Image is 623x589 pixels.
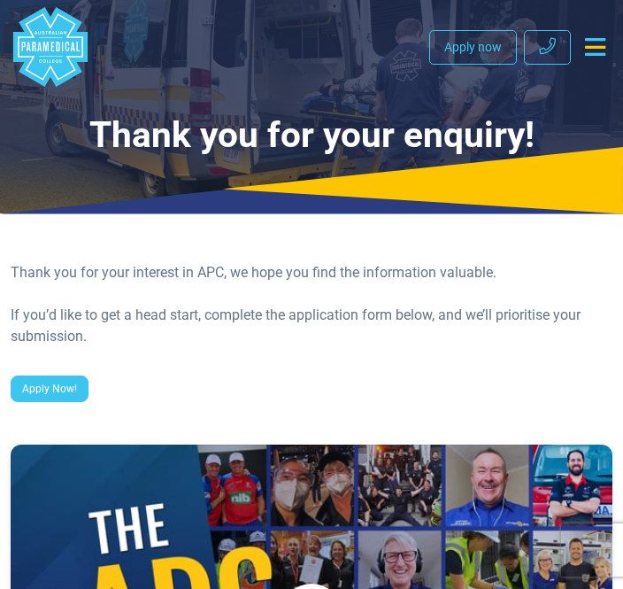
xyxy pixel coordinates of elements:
[429,30,517,65] a: Apply now
[11,376,88,402] a: Apply Now!
[11,262,612,283] div: Thank you for your interest in APC, we hope you find the information valuable.
[11,305,612,347] div: If you’d like to get a head start, complete the application form below, and we’ll prioritise your...
[11,113,612,157] h1: Thank you for your enquiry!
[11,7,90,87] a: Australian Paramedical College
[578,31,612,63] button: Toggle navigation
